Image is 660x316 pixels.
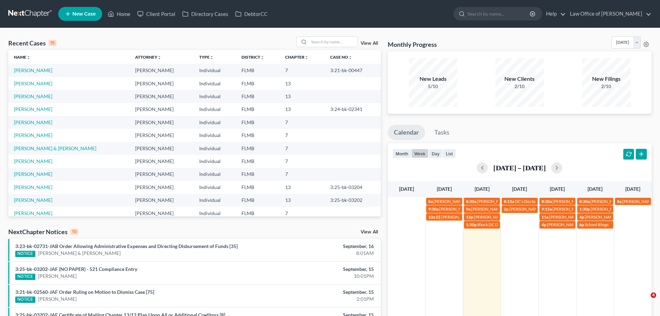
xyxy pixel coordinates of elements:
i: unfold_more [210,55,214,60]
td: [PERSON_NAME] [130,77,194,90]
div: New Filings [582,75,631,83]
td: 7 [280,129,325,142]
td: 3:21-bk-00447 [325,64,381,77]
a: Typeunfold_more [199,54,214,60]
a: [PERSON_NAME] & [PERSON_NAME] [14,145,96,151]
a: View All [361,41,378,46]
td: Individual [194,129,236,142]
a: [PERSON_NAME] & [PERSON_NAME] [38,250,121,257]
a: Home [104,8,134,20]
td: FLMB [236,155,280,168]
div: 10:01PM [259,273,374,280]
i: unfold_more [348,55,352,60]
a: 3:25-bk-03202-JAF (NO PAPER) - 521 Compliance Entry [15,266,137,272]
div: New Leads [409,75,457,83]
td: Individual [194,194,236,207]
td: 13 [280,90,325,103]
a: [PERSON_NAME] [38,273,77,280]
a: Calendar [388,125,425,140]
div: NOTICE [15,251,35,257]
span: 10a [428,214,435,220]
a: Case Nounfold_more [330,54,352,60]
span: 8a [428,199,433,204]
span: [PERSON_NAME] [549,214,582,220]
span: [DATE] [475,186,490,192]
div: 2/10 [495,83,544,90]
td: Individual [194,168,236,181]
td: FLMB [236,194,280,207]
div: 5/10 [409,83,457,90]
a: Chapterunfold_more [285,54,309,60]
span: 4 [651,292,656,298]
a: View All [361,230,378,234]
td: Individual [194,142,236,155]
h2: [DATE] – [DATE] [493,164,546,171]
span: 8:30a [542,199,552,204]
span: 8:30a [579,199,590,204]
td: 7 [280,155,325,168]
a: [PERSON_NAME] [38,296,77,302]
span: [DATE] [588,186,602,192]
div: September, 15 [259,289,374,296]
a: [PERSON_NAME] [14,132,52,138]
td: 7 [280,142,325,155]
span: $$ [PERSON_NAME] first payment is due $400 [436,214,520,220]
span: 1:30p [466,222,477,227]
a: DebtorCC [232,8,271,20]
button: month [393,149,411,158]
span: [DATE] [437,186,452,192]
div: NextChapter Notices [8,228,78,236]
div: NOTICE [15,297,35,303]
td: 7 [280,116,325,129]
td: FLMB [236,168,280,181]
i: unfold_more [260,55,264,60]
td: [PERSON_NAME] [130,129,194,142]
a: Client Portal [134,8,179,20]
a: 3:21-bk-02560-JAF Order Ruling on Motion to Dismiss Case [75] [15,289,154,295]
td: [PERSON_NAME] [130,64,194,77]
td: [PERSON_NAME] [130,155,194,168]
iframe: Intercom live chat [636,292,653,309]
a: [PERSON_NAME] [14,210,52,216]
td: 7 [280,64,325,77]
a: 3:23-bk-02731-JAB Order Allowing Administrative Expenses and Directing Disbursement of Funds [35] [15,243,238,249]
td: [PERSON_NAME] [130,207,194,220]
a: [PERSON_NAME] [14,119,52,125]
td: Individual [194,207,236,220]
span: [PERSON_NAME] [PHONE_NUMBER] [474,214,544,220]
input: Search by name... [467,7,531,20]
span: [PERSON_NAME] [PHONE_NUMBER] [547,222,617,227]
td: FLMB [236,181,280,194]
div: 8:01AM [259,250,374,257]
span: 4p [579,214,584,220]
td: [PERSON_NAME] [130,142,194,155]
span: School Bingo [585,222,609,227]
span: 2p [504,206,509,212]
td: 7 [280,207,325,220]
span: 8:15a [504,199,514,204]
td: FLMB [236,207,280,220]
td: Individual [194,90,236,103]
span: [PERSON_NAME] [PHONE_NUMBER] [553,206,623,212]
div: September, 16 [259,243,374,250]
i: unfold_more [26,55,30,60]
span: [PERSON_NAME] [622,199,655,204]
td: Individual [194,116,236,129]
span: 4p [542,222,546,227]
td: FLMB [236,90,280,103]
div: 10 [70,229,78,235]
a: [PERSON_NAME] [14,106,52,112]
div: NOTICE [15,274,35,280]
div: 15 [49,40,56,46]
span: [PERSON_NAME] [PHONE_NUMBER] [553,199,623,204]
span: [PERSON_NAME] and [PERSON_NAME] [585,214,658,220]
td: Individual [194,103,236,116]
span: [PERSON_NAME] [PHONE_NUMBER] [477,199,547,204]
a: [PERSON_NAME] [14,93,52,99]
td: 3:25-bk-03202 [325,194,381,207]
i: unfold_more [157,55,161,60]
a: Attorneyunfold_more [135,54,161,60]
td: [PERSON_NAME] [130,194,194,207]
span: [PERSON_NAME] [439,206,472,212]
td: [PERSON_NAME] [130,168,194,181]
